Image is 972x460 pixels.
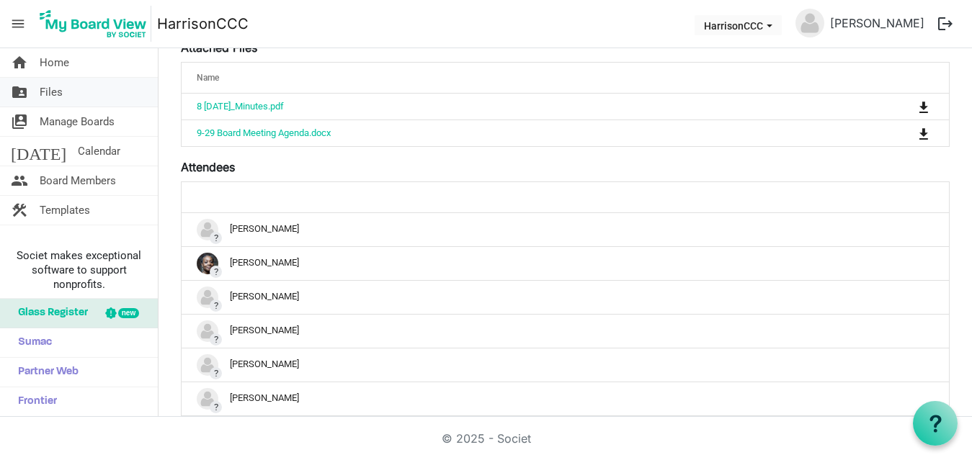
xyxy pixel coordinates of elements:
[197,354,218,376] img: no-profile-picture.svg
[182,94,859,119] td: 8 2025 Aug08_Minutes.pdf is template cell column header Name
[11,166,28,195] span: people
[35,6,157,42] a: My Board View Logo
[859,119,949,146] td: is Command column column header
[11,137,66,166] span: [DATE]
[197,388,934,410] div: [PERSON_NAME]
[824,9,930,37] a: [PERSON_NAME]
[197,253,934,274] div: [PERSON_NAME]
[40,196,90,225] span: Templates
[157,9,249,38] a: HarrisonCCC
[197,73,219,83] span: Name
[914,123,934,143] button: Download
[11,48,28,77] span: home
[182,246,949,280] td: ?Inez James is template cell column header
[11,358,79,387] span: Partner Web
[197,127,331,138] a: 9-29 Board Meeting Agenda.docx
[40,166,116,195] span: Board Members
[197,287,218,308] img: no-profile-picture.svg
[78,137,120,166] span: Calendar
[118,308,139,318] div: new
[4,10,32,37] span: menu
[40,48,69,77] span: Home
[197,320,218,342] img: no-profile-picture.svg
[11,299,88,328] span: Glass Register
[6,248,151,292] span: Societ makes exceptional software to support nonprofits.
[40,107,115,136] span: Manage Boards
[197,253,218,274] img: o2l9I37sXmp7lyFHeWZvabxQQGq_iVrvTMyppcP1Xv2vbgHENJU8CsBktvnpMyWhSrZdRG8AlcUrKLfs6jWLuA_thumb.png
[197,388,218,410] img: no-profile-picture.svg
[914,96,934,117] button: Download
[210,266,222,278] span: ?
[11,387,57,416] span: Frontier
[210,333,222,346] span: ?
[930,9,960,39] button: logout
[695,15,782,35] button: HarrisonCCC dropdownbutton
[210,299,222,312] span: ?
[197,287,934,308] div: [PERSON_NAME]
[859,94,949,119] td: is Command column column header
[182,119,859,146] td: 9-29 Board Meeting Agenda.docx is template cell column header Name
[197,219,934,240] div: [PERSON_NAME]
[40,78,63,107] span: Files
[197,219,218,240] img: no-profile-picture.svg
[182,314,949,348] td: ?Mike Williams is template cell column header
[11,78,28,107] span: folder_shared
[182,213,949,246] td: ?Eva Johnson is template cell column header
[35,6,151,42] img: My Board View Logo
[197,101,284,112] a: 8 [DATE]_Minutes.pdf
[442,431,531,446] a: © 2025 - Societ
[210,367,222,379] span: ?
[197,354,934,376] div: [PERSON_NAME]
[182,348,949,382] td: ?Monica Snipes-Martin is template cell column header
[182,280,949,314] td: ?Jacqueline Greenhill is template cell column header
[197,320,934,342] div: [PERSON_NAME]
[11,328,52,357] span: Sumac
[210,232,222,244] span: ?
[795,9,824,37] img: no-profile-picture.svg
[11,196,28,225] span: construction
[182,382,949,415] td: ?Rhonda Pettie is template cell column header
[210,401,222,413] span: ?
[181,158,235,176] label: Attendees
[11,107,28,136] span: switch_account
